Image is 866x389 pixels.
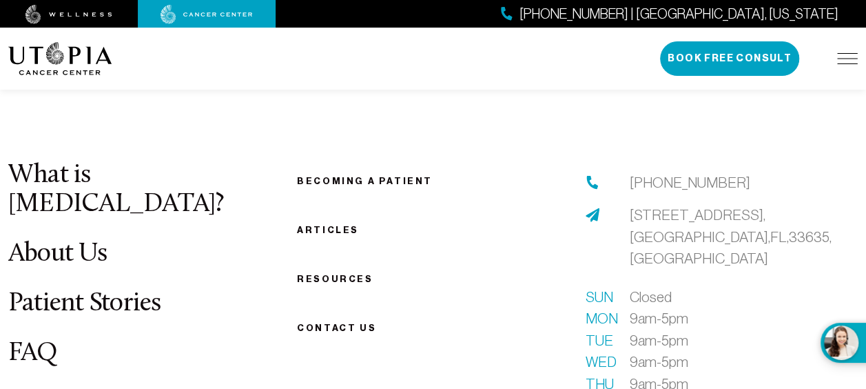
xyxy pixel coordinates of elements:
a: Resources [297,274,373,284]
a: What is [MEDICAL_DATA]? [8,162,224,218]
span: 9am-5pm [630,330,688,352]
span: Closed [630,286,672,308]
span: 9am-5pm [630,308,688,330]
span: Tue [586,330,613,352]
img: phone [586,176,599,190]
a: FAQ [8,340,58,367]
img: address [586,208,599,222]
img: icon-hamburger [837,53,858,64]
span: Mon [586,308,613,330]
button: Book Free Consult [660,41,799,76]
span: Wed [586,351,613,373]
a: Patient Stories [8,290,161,317]
span: [STREET_ADDRESS], [GEOGRAPHIC_DATA], FL, 33635, [GEOGRAPHIC_DATA] [630,207,832,266]
span: Sun [586,286,613,308]
a: Articles [297,225,359,235]
a: Becoming a patient [297,176,433,186]
a: [PHONE_NUMBER] [630,172,750,194]
img: cancer center [161,5,253,24]
img: wellness [25,5,112,24]
img: logo [8,42,112,75]
a: [STREET_ADDRESS],[GEOGRAPHIC_DATA],FL,33635,[GEOGRAPHIC_DATA] [630,204,858,270]
span: Contact us [297,323,376,333]
span: [PHONE_NUMBER] | [GEOGRAPHIC_DATA], [US_STATE] [519,4,838,24]
span: 9am-5pm [630,351,688,373]
a: About Us [8,241,107,268]
a: [PHONE_NUMBER] | [GEOGRAPHIC_DATA], [US_STATE] [501,4,838,24]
